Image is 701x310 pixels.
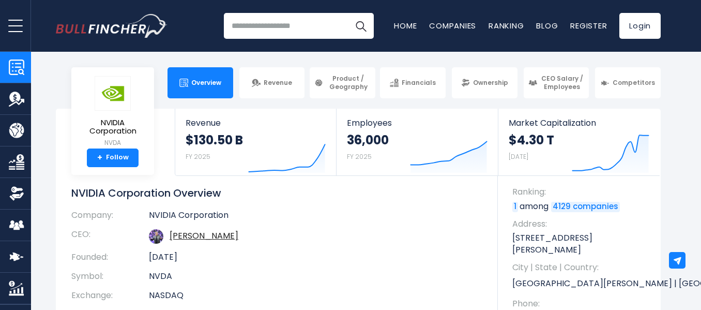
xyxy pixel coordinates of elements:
[71,248,149,267] th: Founded:
[186,152,210,161] small: FY 2025
[56,14,167,38] img: Bullfincher logo
[310,67,375,98] a: Product / Geography
[509,152,528,161] small: [DATE]
[551,202,620,212] a: 4129 companies
[56,14,167,38] a: Go to homepage
[380,67,446,98] a: Financials
[512,298,650,309] span: Phone:
[619,13,661,39] a: Login
[71,286,149,305] th: Exchange:
[348,13,374,39] button: Search
[512,218,650,230] span: Address:
[87,149,139,167] a: +Follow
[71,267,149,286] th: Symbol:
[186,132,243,148] strong: $130.50 B
[71,210,149,225] th: Company:
[71,225,149,248] th: CEO:
[489,20,524,31] a: Ranking
[97,153,102,163] strong: +
[326,75,371,91] span: Product / Geography
[394,20,417,31] a: Home
[524,67,589,98] a: CEO Salary / Employees
[509,118,649,128] span: Market Capitalization
[402,79,436,87] span: Financials
[512,262,650,273] span: City | State | Country:
[347,118,487,128] span: Employees
[79,76,146,149] a: NVIDIA Corporation NVDA
[347,152,372,161] small: FY 2025
[149,286,482,305] td: NASDAQ
[9,186,24,201] img: Ownership
[149,267,482,286] td: NVDA
[512,186,650,198] span: Ranking:
[175,109,336,175] a: Revenue $130.50 B FY 2025
[80,138,146,147] small: NVDA
[512,276,650,292] p: [GEOGRAPHIC_DATA][PERSON_NAME] | [GEOGRAPHIC_DATA] | US
[452,67,517,98] a: Ownership
[80,119,146,136] span: NVIDIA Corporation
[149,210,482,225] td: NVIDIA Corporation
[264,79,292,87] span: Revenue
[509,132,554,148] strong: $4.30 T
[429,20,476,31] a: Companies
[347,132,389,148] strong: 36,000
[186,118,326,128] span: Revenue
[167,67,233,98] a: Overview
[595,67,661,98] a: Competitors
[512,202,518,212] a: 1
[149,248,482,267] td: [DATE]
[570,20,607,31] a: Register
[191,79,221,87] span: Overview
[613,79,655,87] span: Competitors
[512,201,650,212] p: among
[512,232,650,256] p: [STREET_ADDRESS][PERSON_NAME]
[71,186,482,200] h1: NVIDIA Corporation Overview
[149,229,163,244] img: jensen-huang.jpg
[536,20,558,31] a: Blog
[337,109,497,175] a: Employees 36,000 FY 2025
[170,230,238,242] a: ceo
[498,109,660,175] a: Market Capitalization $4.30 T [DATE]
[473,79,508,87] span: Ownership
[540,75,585,91] span: CEO Salary / Employees
[239,67,305,98] a: Revenue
